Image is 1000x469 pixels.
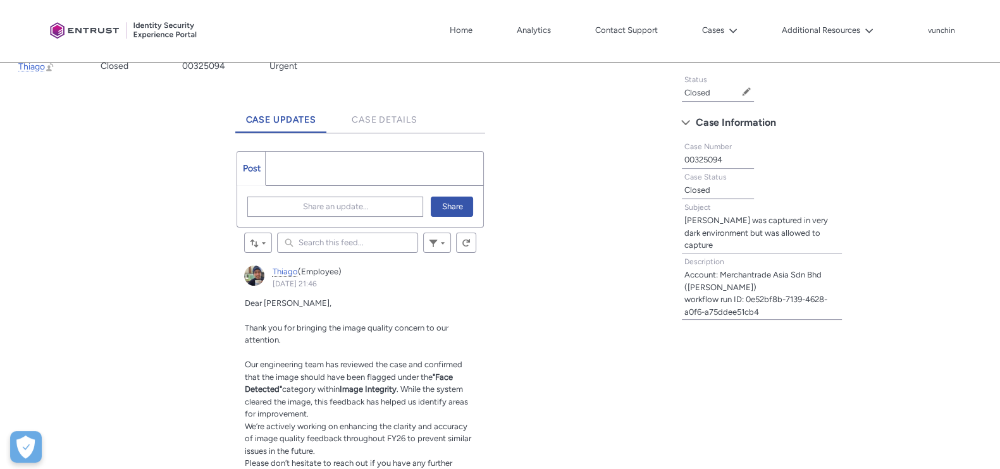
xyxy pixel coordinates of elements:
button: Share an update... [247,197,423,217]
a: Case Updates [235,98,326,133]
span: Description [684,257,724,266]
lightning-formatted-text: Account: Merchantrade Asia Sdn Bhd ([PERSON_NAME]) workflow run ID: 0e52bf8b-7139-4628-a0f6-a75dd... [684,270,827,317]
div: Cookie Preferences [10,431,42,463]
lightning-formatted-text: Closed [684,185,710,195]
span: Image Integrity [339,384,396,394]
span: Subject [684,203,711,212]
div: Thiago [244,265,264,286]
a: [DATE] 21:46 [272,279,316,288]
span: Case Details [352,114,417,125]
lightning-formatted-text: 00325094 [182,61,225,71]
a: Post [237,152,266,185]
span: We’re actively working on enhancing the clarity and accuracy of image quality feedback throughout... [244,422,471,456]
span: category within [281,384,339,394]
button: User Profile vunchin [927,23,956,36]
a: Contact Support [592,21,661,40]
span: Thiago [18,61,45,72]
span: Post [242,163,260,174]
button: Cases [699,21,741,40]
img: External User - Thiago (Onfido) [244,265,264,286]
span: Share [441,197,462,216]
lightning-formatted-text: Closed [684,88,710,97]
button: Case Information [675,113,849,133]
span: Status [684,75,707,84]
a: Analytics, opens in new tab [514,21,554,40]
a: Case Details [342,98,428,133]
iframe: Qualified Messenger [942,411,1000,469]
lightning-formatted-text: [PERSON_NAME] was captured in very dark environment but was allowed to capture [684,216,828,250]
button: Change Owner [45,61,55,72]
span: Our engineering team has reviewed the case and confirmed that the image should have been flagged ... [244,360,462,382]
p: vunchin [928,27,955,35]
span: (Employee) [297,267,341,276]
button: Additional Resources [779,21,877,40]
span: . While the system cleared the image, this feedback has helped us identify areas for improvement. [244,384,467,418]
a: Thiago [272,267,297,277]
span: Thank you for bringing the image quality concern to our attention. [244,323,448,345]
button: Edit Status [741,87,751,97]
button: Share [431,197,473,217]
button: Open Preferences [10,431,42,463]
span: Case Updates [245,114,316,125]
span: Share an update... [302,197,368,216]
span: Case Information [696,113,776,132]
input: Search this feed... [277,233,418,253]
lightning-formatted-text: Urgent [269,61,297,71]
span: Dear [PERSON_NAME], [244,298,331,308]
a: Home [447,21,476,40]
lightning-formatted-text: Closed [101,61,128,71]
span: Case Status [684,173,727,181]
div: Chatter Publisher [237,151,484,228]
span: Case Number [684,142,732,151]
lightning-formatted-text: 00325094 [684,155,722,164]
button: Refresh this feed [456,233,476,253]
